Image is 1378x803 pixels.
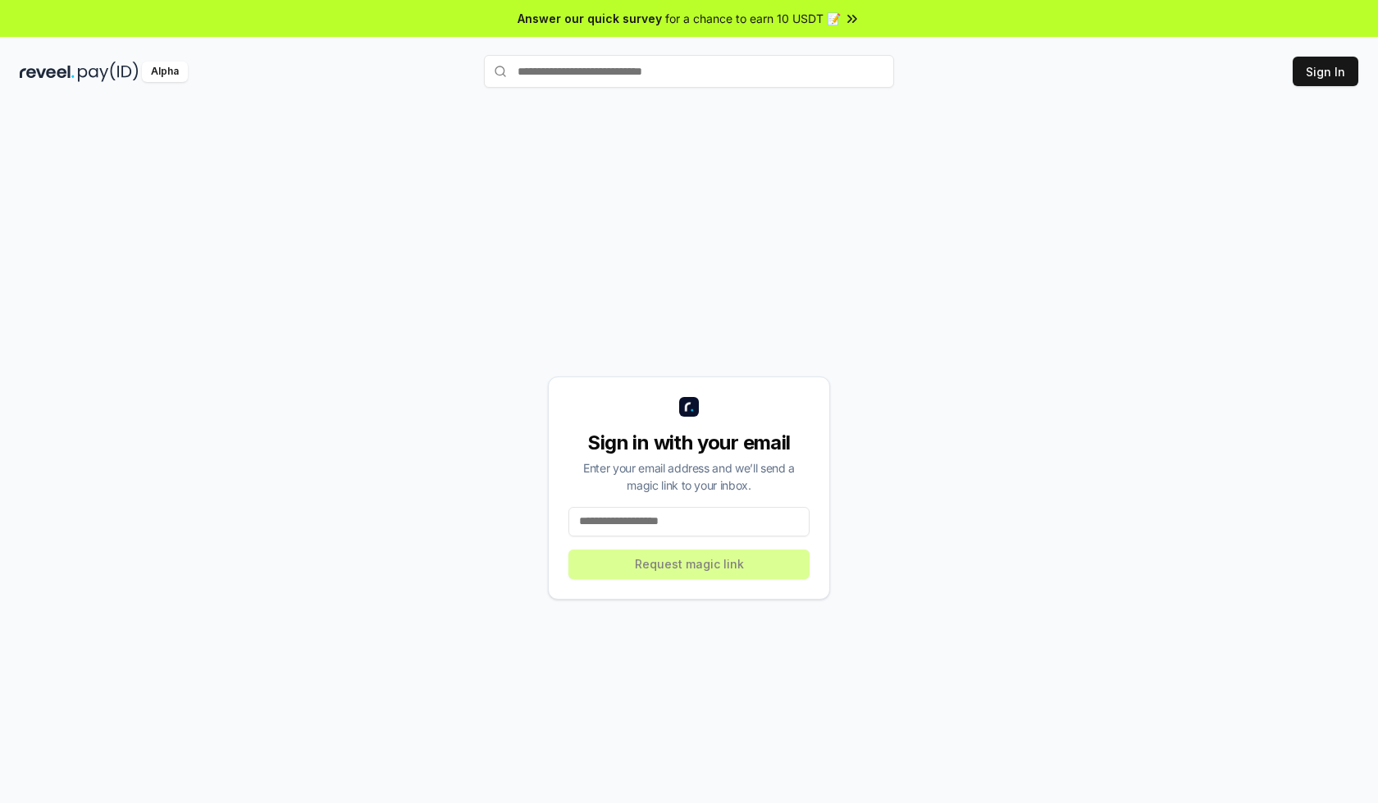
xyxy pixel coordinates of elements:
[20,62,75,82] img: reveel_dark
[679,397,699,417] img: logo_small
[518,10,662,27] span: Answer our quick survey
[665,10,841,27] span: for a chance to earn 10 USDT 📝
[568,459,810,494] div: Enter your email address and we’ll send a magic link to your inbox.
[568,430,810,456] div: Sign in with your email
[142,62,188,82] div: Alpha
[1293,57,1358,86] button: Sign In
[78,62,139,82] img: pay_id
